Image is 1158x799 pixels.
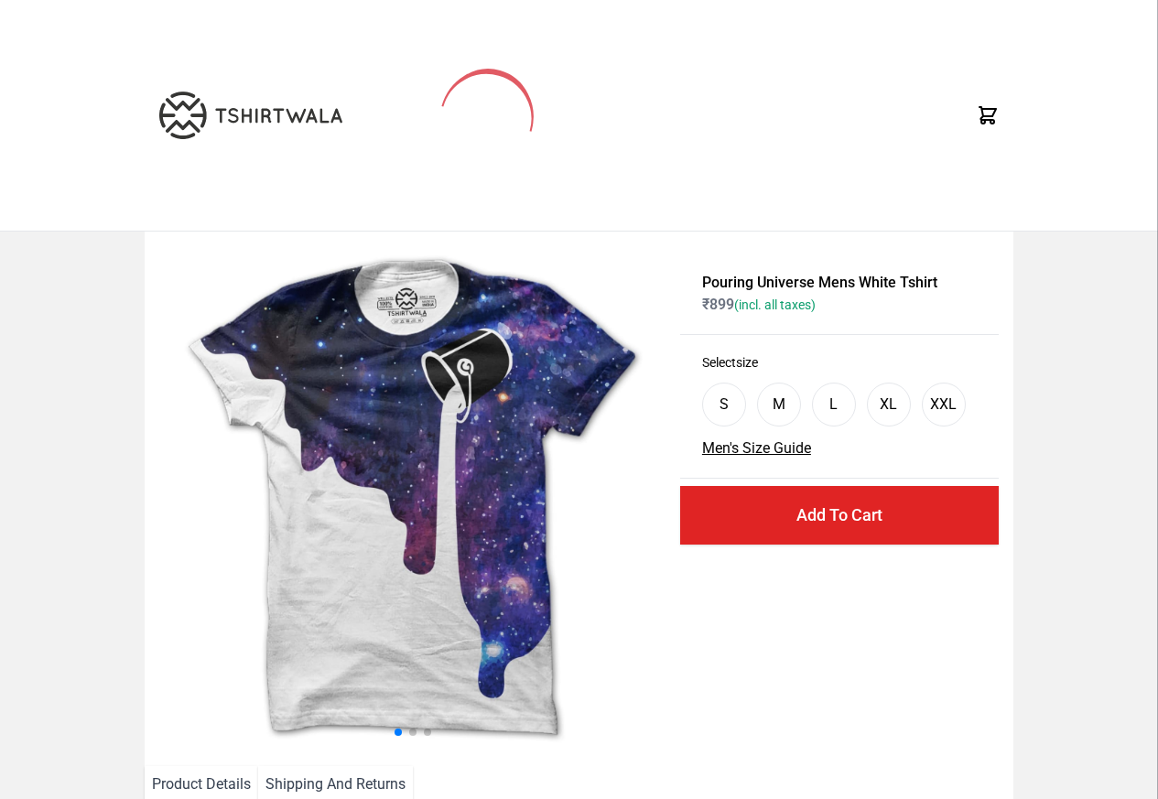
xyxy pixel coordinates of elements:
div: L [829,394,838,416]
span: (incl. all taxes) [734,297,816,312]
div: XL [880,394,897,416]
h1: Pouring Universe Mens White Tshirt [702,272,977,294]
img: TW-LOGO-400-104.png [159,92,342,139]
img: galaxy.jpg [159,246,666,751]
div: S [720,394,729,416]
button: Men's Size Guide [702,437,811,459]
h3: Select size [702,353,977,372]
div: XXL [930,394,957,416]
button: Add To Cart [680,486,999,545]
div: M [773,394,785,416]
span: ₹ 899 [702,296,816,313]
